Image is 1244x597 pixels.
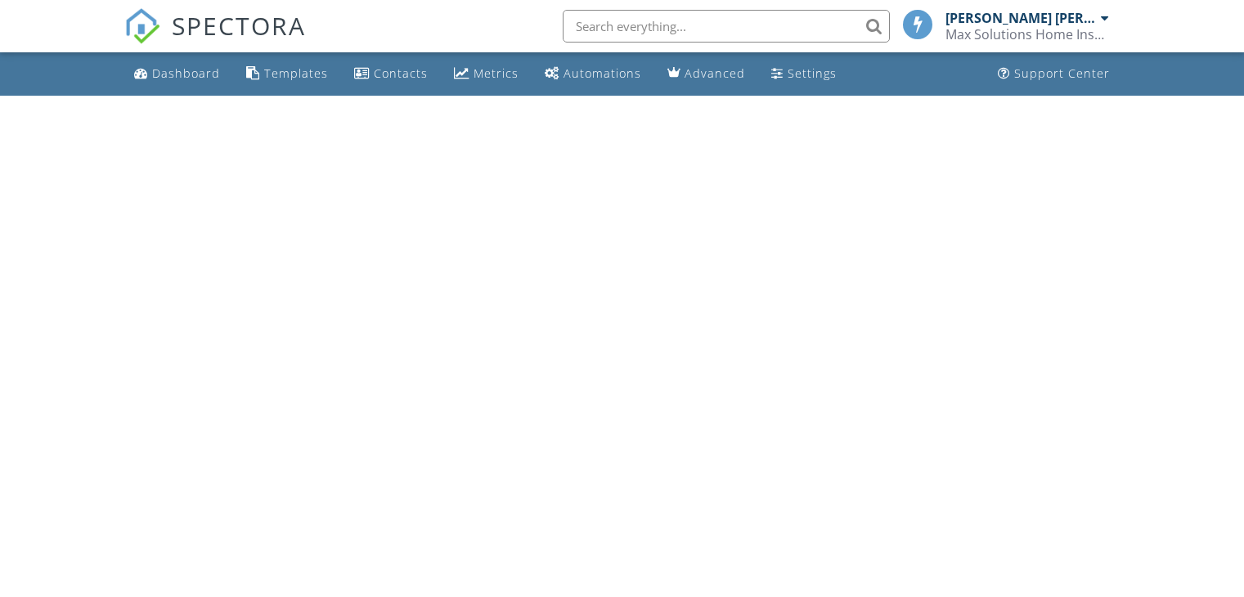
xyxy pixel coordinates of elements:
[474,65,519,81] div: Metrics
[348,59,434,89] a: Contacts
[945,26,1109,43] div: Max Solutions Home Inspector Llc
[563,10,890,43] input: Search everything...
[564,65,641,81] div: Automations
[172,8,306,43] span: SPECTORA
[264,65,328,81] div: Templates
[124,8,160,44] img: The Best Home Inspection Software - Spectora
[374,65,428,81] div: Contacts
[661,59,752,89] a: Advanced
[447,59,525,89] a: Metrics
[240,59,335,89] a: Templates
[685,65,745,81] div: Advanced
[765,59,843,89] a: Settings
[124,22,306,56] a: SPECTORA
[538,59,648,89] a: Automations (Basic)
[991,59,1116,89] a: Support Center
[945,10,1097,26] div: [PERSON_NAME] [PERSON_NAME]
[128,59,227,89] a: Dashboard
[788,65,837,81] div: Settings
[152,65,220,81] div: Dashboard
[1014,65,1110,81] div: Support Center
